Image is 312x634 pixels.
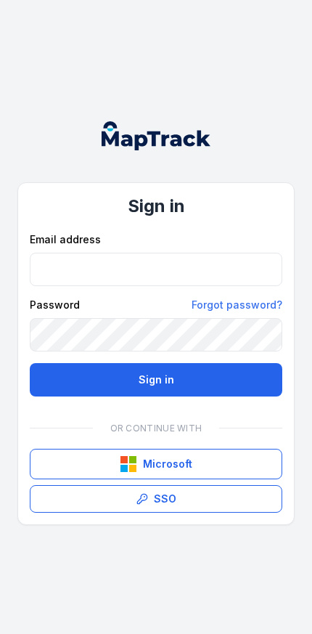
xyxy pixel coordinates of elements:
[30,232,101,247] label: Email address
[30,414,282,443] div: Or continue with
[30,298,80,312] label: Password
[90,121,222,150] nav: Global
[30,195,282,218] h1: Sign in
[30,449,282,479] button: Microsoft
[192,298,282,312] a: Forgot password?
[30,485,282,513] a: SSO
[30,363,282,397] button: Sign in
